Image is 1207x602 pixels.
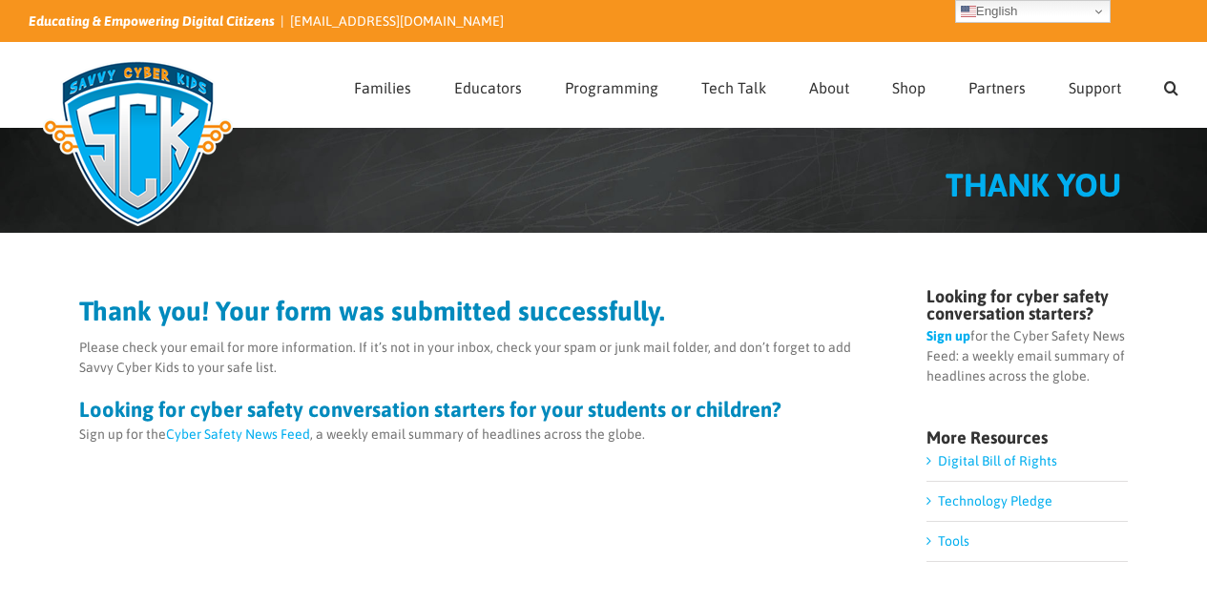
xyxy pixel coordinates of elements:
a: Programming [565,43,658,127]
span: About [809,80,849,95]
a: [EMAIL_ADDRESS][DOMAIN_NAME] [290,13,504,29]
i: Educating & Empowering Digital Citizens [29,13,275,29]
a: Tech Talk [701,43,766,127]
span: Families [354,80,411,95]
span: Partners [968,80,1026,95]
span: Shop [892,80,926,95]
p: for the Cyber Safety News Feed: a weekly email summary of headlines across the globe. [926,326,1128,386]
a: Educators [454,43,522,127]
h4: Looking for cyber safety conversation starters? [926,288,1128,322]
span: Programming [565,80,658,95]
h4: More Resources [926,429,1128,446]
a: About [809,43,849,127]
p: Please check your email for more information. If it’s not in your inbox, check your spam or junk ... [79,338,885,378]
a: Partners [968,43,1026,127]
nav: Main Menu [354,43,1178,127]
span: Tech Talk [701,80,766,95]
a: Families [354,43,411,127]
span: THANK YOU [946,166,1121,203]
a: Cyber Safety News Feed [166,426,310,442]
a: Technology Pledge [938,493,1052,509]
a: Tools [938,533,969,549]
a: Shop [892,43,926,127]
p: Sign up for the , a weekly email summary of headlines across the globe. [79,425,885,445]
a: Sign up [926,328,970,343]
h2: Thank you! Your form was submitted successfully. [79,298,885,324]
a: Search [1164,43,1178,127]
span: Support [1069,80,1121,95]
strong: Looking for cyber safety conversation starters for your students or children? [79,397,781,422]
a: Digital Bill of Rights [938,453,1057,468]
a: Support [1069,43,1121,127]
span: Educators [454,80,522,95]
img: en [961,4,976,19]
img: Savvy Cyber Kids Logo [29,48,247,239]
